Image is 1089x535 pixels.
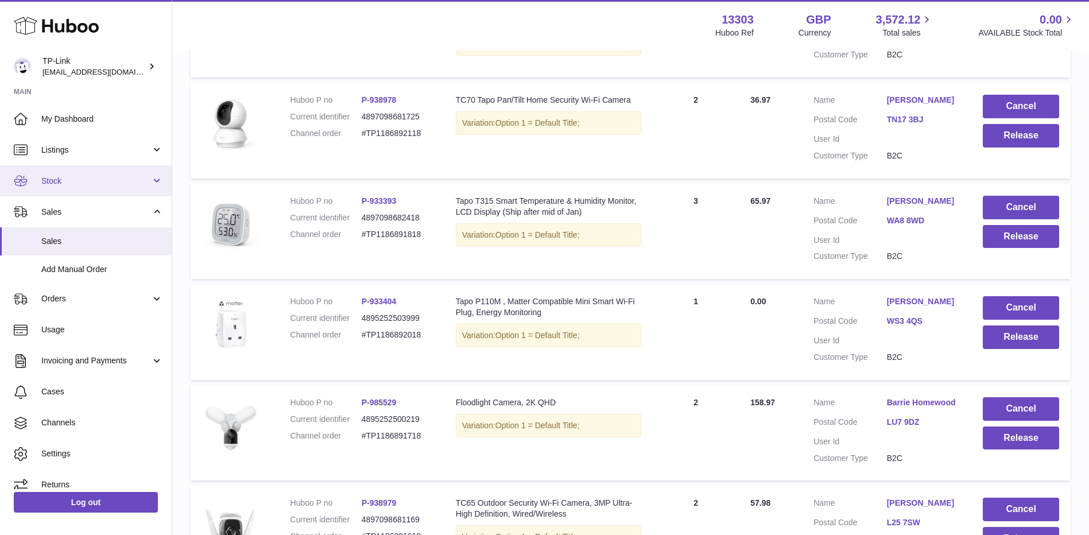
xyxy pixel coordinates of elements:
div: Variation: [456,223,642,247]
span: 65.97 [750,196,770,206]
dt: Postal Code [813,417,887,431]
dt: Name [813,498,887,511]
dd: B2C [887,453,960,464]
a: Barrie Homewood [887,397,960,408]
div: Variation: [456,324,642,347]
dd: #TP1186892118 [362,128,433,139]
a: TN17 3BJ [887,114,960,125]
dt: Customer Type [813,352,887,363]
span: Option 1 = Default Title; [495,118,580,127]
span: Stock [41,176,151,187]
a: P-933404 [362,297,397,306]
a: [PERSON_NAME] [887,196,960,207]
div: Floodlight Camera, 2K QHD [456,397,642,408]
span: My Dashboard [41,114,163,125]
button: Cancel [983,95,1059,118]
dt: Postal Code [813,316,887,329]
div: TC65 Outdoor Security Wi-Fi Camera, 3MP Ultra-High Definition, Wired/Wireless [456,498,642,520]
dt: Customer Type [813,453,887,464]
button: Cancel [983,296,1059,320]
td: 1 [653,285,739,380]
a: 3,572.12 Total sales [876,12,934,38]
a: [PERSON_NAME] [887,296,960,307]
span: 158.97 [750,398,775,407]
a: WA8 8WD [887,215,960,226]
span: 0.00 [750,297,766,306]
a: WS3 4QS [887,316,960,327]
span: Sales [41,236,163,247]
span: 57.98 [750,498,770,507]
dt: Name [813,296,887,310]
dt: Customer Type [813,49,887,60]
dd: B2C [887,352,960,363]
dt: User Id [813,134,887,145]
dt: Huboo P no [290,95,362,106]
div: TP-Link [42,56,146,77]
dt: Name [813,397,887,411]
dt: Channel order [290,329,362,340]
dd: 4895252500219 [362,414,433,425]
button: Release [983,427,1059,450]
span: Total sales [882,28,933,38]
dt: Current identifier [290,212,362,223]
span: Usage [41,324,163,335]
button: Cancel [983,498,1059,521]
dt: User Id [813,235,887,246]
dt: Channel order [290,229,362,240]
dt: Current identifier [290,111,362,122]
a: P-938978 [362,95,397,104]
a: P-985529 [362,398,397,407]
td: 2 [653,386,739,481]
dt: Postal Code [813,215,887,229]
a: 0.00 AVAILABLE Stock Total [978,12,1075,38]
img: TC70_Overview__01_large_1600141473597r.png [202,95,259,152]
td: 2 [653,83,739,179]
a: P-933393 [362,196,397,206]
dt: Huboo P no [290,196,362,207]
dd: #TP1186892018 [362,329,433,340]
a: L25 7SW [887,517,960,528]
button: Cancel [983,397,1059,421]
img: Tapo_C720_EU_US_1.0_overview_01_large_20240110093946q.jpg [202,397,259,455]
dt: Current identifier [290,313,362,324]
dt: Customer Type [813,251,887,262]
dd: #TP1186891718 [362,431,433,441]
span: Channels [41,417,163,428]
td: 3 [653,184,739,280]
span: Sales [41,207,151,218]
dt: User Id [813,436,887,447]
div: Variation: [456,111,642,135]
span: Returns [41,479,163,490]
a: [PERSON_NAME] [887,95,960,106]
dt: Channel order [290,128,362,139]
button: Cancel [983,196,1059,219]
dt: Postal Code [813,517,887,531]
dd: B2C [887,150,960,161]
dt: Huboo P no [290,296,362,307]
dd: B2C [887,49,960,60]
a: [PERSON_NAME] [887,498,960,509]
span: 0.00 [1040,12,1062,28]
a: P-938979 [362,498,397,507]
a: LU7 9DZ [887,417,960,428]
span: 36.97 [750,95,770,104]
dt: Name [813,95,887,108]
dt: Huboo P no [290,397,362,408]
span: Settings [41,448,163,459]
strong: GBP [806,12,831,28]
strong: 13303 [722,12,754,28]
button: Release [983,225,1059,249]
dt: User Id [813,335,887,346]
dt: Huboo P no [290,498,362,509]
div: Huboo Ref [715,28,754,38]
dd: #TP1186891818 [362,229,433,240]
span: Option 1 = Default Title; [495,421,580,430]
dt: Customer Type [813,150,887,161]
div: Tapo P110M , Matter Compatible Mini Smart Wi-Fi Plug, Energy Monitoring [456,296,642,318]
dd: 4897098681725 [362,111,433,122]
dt: Channel order [290,431,362,441]
span: [EMAIL_ADDRESS][DOMAIN_NAME] [42,67,169,76]
span: 3,572.12 [876,12,921,28]
span: Invoicing and Payments [41,355,151,366]
dt: Current identifier [290,514,362,525]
